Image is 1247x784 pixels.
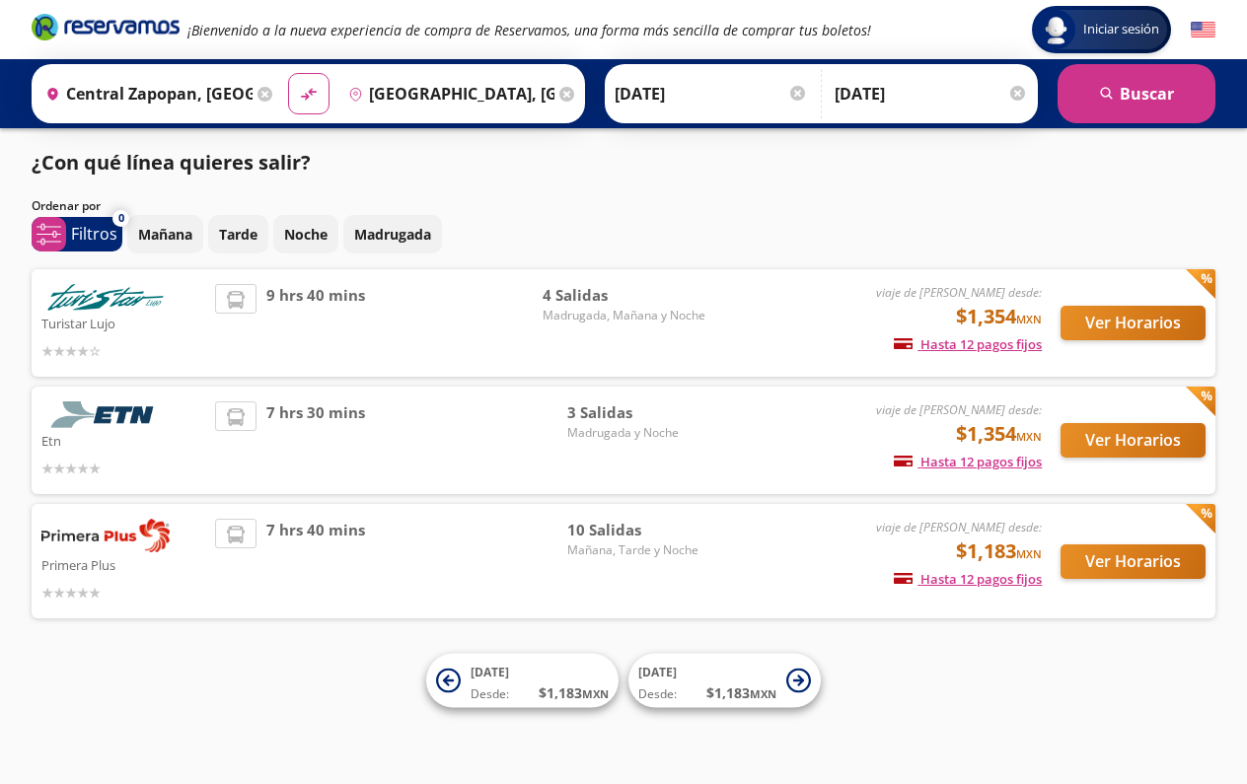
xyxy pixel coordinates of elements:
[37,69,253,118] input: Buscar Origen
[32,197,101,215] p: Ordenar por
[567,424,705,442] span: Madrugada y Noche
[615,69,808,118] input: Elegir Fecha
[835,69,1028,118] input: Opcional
[1016,429,1042,444] small: MXN
[32,148,311,178] p: ¿Con qué línea quieres salir?
[266,401,365,479] span: 7 hrs 30 mins
[539,682,609,703] span: $ 1,183
[426,654,619,708] button: [DATE]Desde:$1,183MXN
[956,302,1042,331] span: $1,354
[219,224,257,245] p: Tarde
[582,686,609,701] small: MXN
[1016,312,1042,326] small: MXN
[1191,18,1215,42] button: English
[41,428,205,452] p: Etn
[138,224,192,245] p: Mañana
[273,215,338,253] button: Noche
[894,453,1042,470] span: Hasta 12 pagos fijos
[266,284,365,362] span: 9 hrs 40 mins
[32,217,122,251] button: 0Filtros
[876,284,1042,301] em: viaje de [PERSON_NAME] desde:
[41,552,205,576] p: Primera Plus
[471,664,509,680] span: [DATE]
[1016,546,1042,561] small: MXN
[41,284,170,311] img: Turistar Lujo
[118,210,124,227] span: 0
[1061,306,1206,340] button: Ver Horarios
[343,215,442,253] button: Madrugada
[956,536,1042,566] span: $1,183
[127,215,203,253] button: Mañana
[567,401,705,424] span: 3 Salidas
[41,401,170,428] img: Etn
[1061,423,1206,458] button: Ver Horarios
[1061,544,1206,579] button: Ver Horarios
[956,419,1042,449] span: $1,354
[567,541,705,559] span: Mañana, Tarde y Noche
[876,401,1042,418] em: viaje de [PERSON_NAME] desde:
[638,664,677,680] span: [DATE]
[266,519,365,604] span: 7 hrs 40 mins
[187,21,871,39] em: ¡Bienvenido a la nueva experiencia de compra de Reservamos, una forma más sencilla de comprar tus...
[471,685,509,703] span: Desde:
[41,311,205,334] p: Turistar Lujo
[876,519,1042,535] em: viaje de [PERSON_NAME] desde:
[638,685,677,703] span: Desde:
[894,335,1042,353] span: Hasta 12 pagos fijos
[894,570,1042,588] span: Hasta 12 pagos fijos
[32,12,180,47] a: Brand Logo
[208,215,268,253] button: Tarde
[706,682,776,703] span: $ 1,183
[1058,64,1215,123] button: Buscar
[750,686,776,701] small: MXN
[340,69,555,118] input: Buscar Destino
[284,224,328,245] p: Noche
[567,519,705,541] span: 10 Salidas
[32,12,180,41] i: Brand Logo
[543,307,705,324] span: Madrugada, Mañana y Noche
[71,222,117,246] p: Filtros
[354,224,431,245] p: Madrugada
[1075,20,1167,39] span: Iniciar sesión
[41,519,170,552] img: Primera Plus
[543,284,705,307] span: 4 Salidas
[628,654,821,708] button: [DATE]Desde:$1,183MXN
